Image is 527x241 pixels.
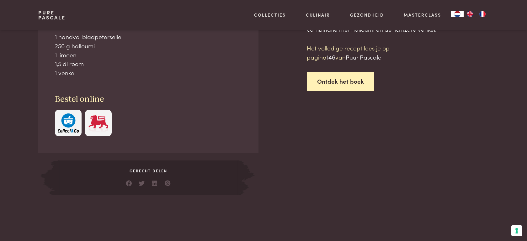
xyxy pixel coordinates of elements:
a: Gezondheid [350,12,384,18]
img: c308188babc36a3a401bcb5cb7e020f4d5ab42f7cacd8327e500463a43eeb86c.svg [58,113,79,133]
a: Ontdek het boek [307,72,374,92]
div: 1 limoen [55,50,242,60]
div: 1 venkel [55,68,242,77]
a: FR [476,11,489,17]
a: Culinair [306,12,330,18]
div: 1,5 dl room [55,59,242,68]
div: 1 handvol bladpeterselie [55,32,242,41]
div: Language [451,11,464,17]
button: Uw voorkeuren voor toestemming voor trackingtechnologieën [511,225,522,236]
span: 146 [327,53,335,61]
div: 250 g halloumi [55,41,242,50]
span: Puur Pascale [346,53,381,61]
a: NL [451,11,464,17]
ul: Language list [464,11,489,17]
a: EN [464,11,476,17]
aside: Language selected: Nederlands [451,11,489,17]
span: Gerecht delen [58,168,239,174]
a: PurePascale [38,10,66,20]
img: Delhaize [88,113,109,133]
p: Het volledige recept lees je op pagina van [307,44,413,61]
a: Collecties [254,12,286,18]
a: Masterclass [404,12,441,18]
h3: Bestel online [55,94,242,105]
